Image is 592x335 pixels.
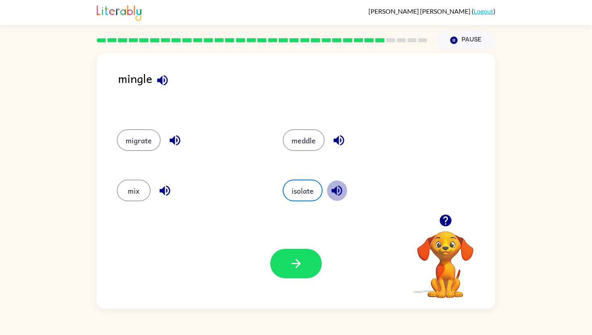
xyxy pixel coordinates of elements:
span: [PERSON_NAME] [PERSON_NAME] [368,7,472,15]
img: Literably [97,3,141,21]
button: isolate [283,180,323,201]
button: mix [117,180,151,201]
button: migrate [117,129,161,151]
button: Pause [437,31,495,50]
div: mingle [118,69,495,113]
button: meddle [283,129,325,151]
video: Your browser must support playing .mp4 files to use Literably. Please try using another browser. [405,219,486,299]
a: Logout [474,7,493,15]
div: ( ) [368,7,495,15]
